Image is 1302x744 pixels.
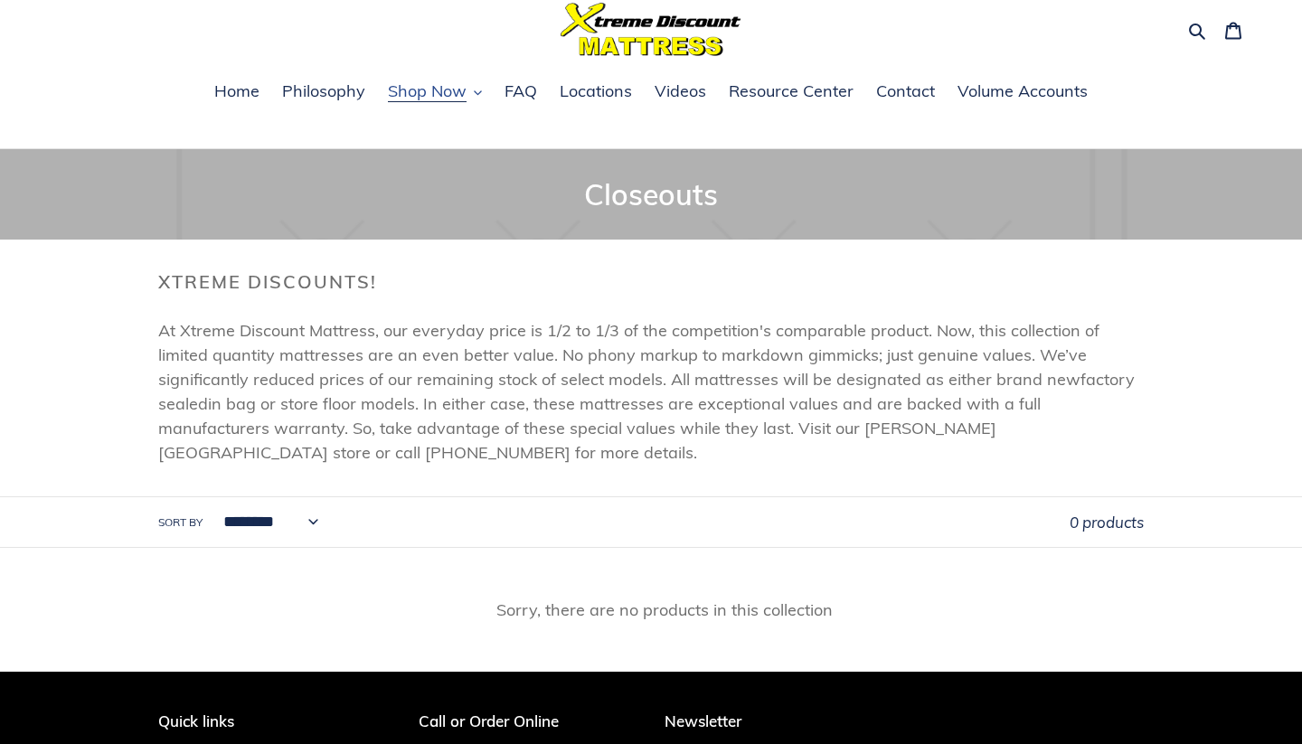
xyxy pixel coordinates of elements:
[214,80,259,102] span: Home
[561,3,741,56] img: Xtreme Discount Mattress
[551,79,641,106] a: Locations
[158,712,344,730] p: Quick links
[158,514,203,531] label: Sort by
[665,712,1144,730] p: Newsletter
[158,369,1135,414] span: factory sealed
[584,176,718,212] span: Closeouts
[948,79,1097,106] a: Volume Accounts
[158,271,1144,293] h2: Xtreme Discounts!
[720,79,863,106] a: Resource Center
[205,79,269,106] a: Home
[958,80,1088,102] span: Volume Accounts
[282,80,365,102] span: Philosophy
[729,80,854,102] span: Resource Center
[505,80,537,102] span: FAQ
[876,80,935,102] span: Contact
[419,712,638,730] p: Call or Order Online
[185,598,1144,622] p: Sorry, there are no products in this collection
[388,80,467,102] span: Shop Now
[273,79,374,106] a: Philosophy
[655,80,706,102] span: Videos
[646,79,715,106] a: Videos
[158,318,1144,465] p: At Xtreme Discount Mattress, our everyday price is 1/2 to 1/3 of the competition's comparable pro...
[495,79,546,106] a: FAQ
[560,80,632,102] span: Locations
[1070,513,1144,532] span: 0 products
[379,79,491,106] button: Shop Now
[867,79,944,106] a: Contact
